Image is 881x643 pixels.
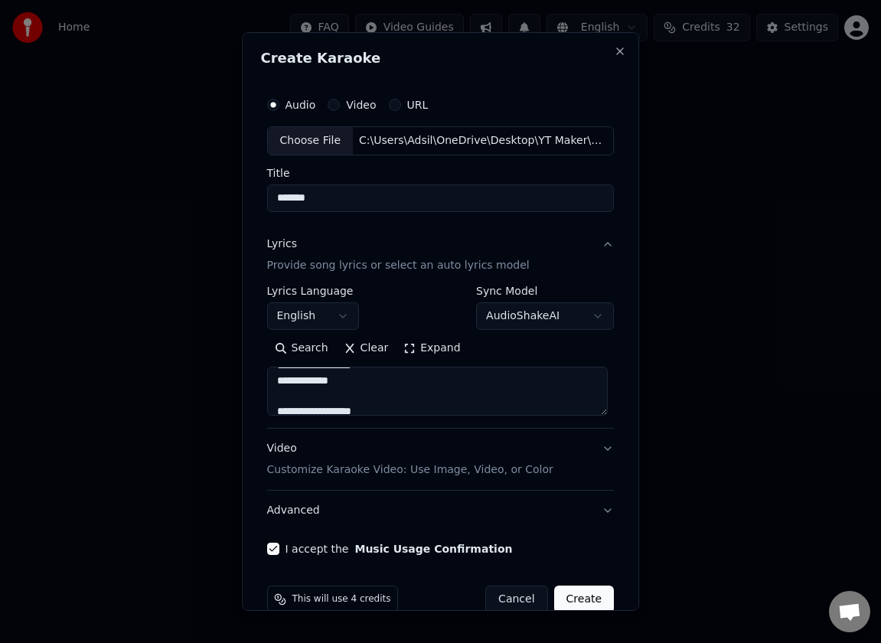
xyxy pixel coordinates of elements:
[267,441,553,478] div: Video
[267,258,530,273] p: Provide song lyrics or select an auto lyrics model
[267,491,615,530] button: Advanced
[355,543,513,554] button: I accept the
[286,100,316,110] label: Audio
[353,133,613,149] div: C:\Users\Adsil\OneDrive\Desktop\YT Maker\4K MP3\I Swear.mp3
[267,286,359,296] label: Lyrics Language
[267,168,615,178] label: Title
[267,429,615,490] button: VideoCustomize Karaoke Video: Use Image, Video, or Color
[261,51,621,65] h2: Create Karaoke
[286,543,513,554] label: I accept the
[476,286,614,296] label: Sync Model
[554,586,615,613] button: Create
[336,336,396,361] button: Clear
[267,462,553,478] p: Customize Karaoke Video: Use Image, Video, or Color
[485,586,547,613] button: Cancel
[347,100,377,110] label: Video
[267,336,336,361] button: Search
[268,127,354,155] div: Choose File
[396,336,468,361] button: Expand
[267,286,615,428] div: LyricsProvide song lyrics or select an auto lyrics model
[267,224,615,286] button: LyricsProvide song lyrics or select an auto lyrics model
[407,100,429,110] label: URL
[267,237,297,252] div: Lyrics
[292,593,391,605] span: This will use 4 credits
